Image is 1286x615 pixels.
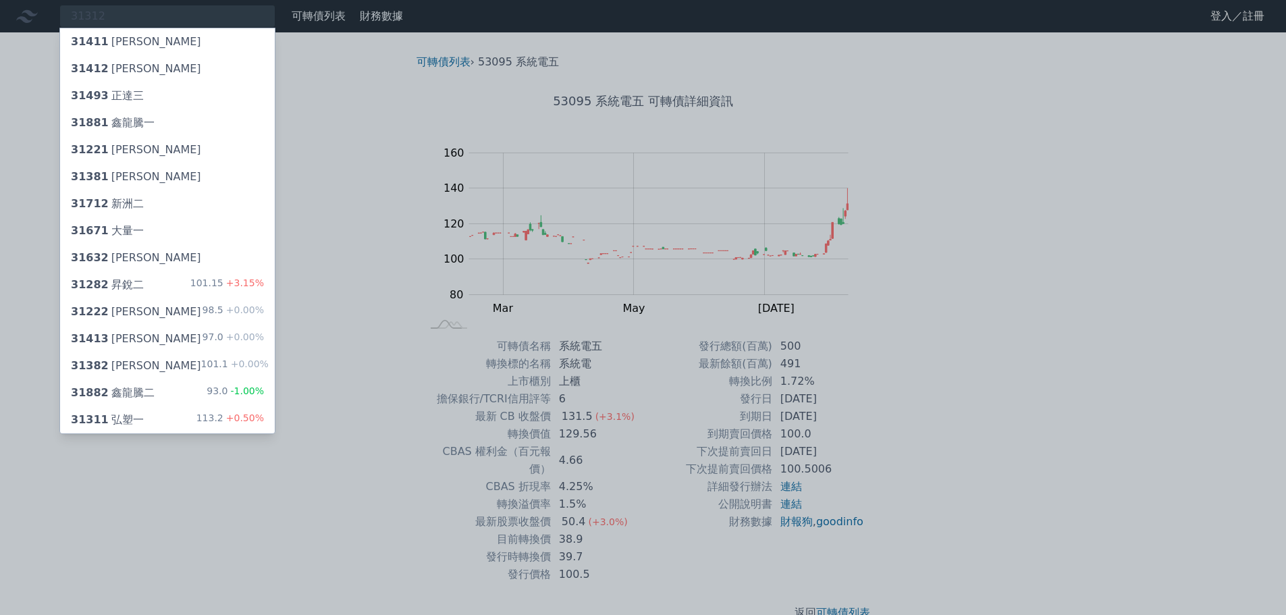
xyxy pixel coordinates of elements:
[201,358,269,374] div: 101.1
[228,358,269,369] span: +0.00%
[60,298,275,325] a: 31222[PERSON_NAME] 98.5+0.00%
[190,277,264,293] div: 101.15
[223,304,264,315] span: +0.00%
[71,35,109,48] span: 31411
[60,325,275,352] a: 31413[PERSON_NAME] 97.0+0.00%
[71,332,109,345] span: 31413
[71,224,109,237] span: 31671
[60,244,275,271] a: 31632[PERSON_NAME]
[71,358,201,374] div: [PERSON_NAME]
[203,304,264,320] div: 98.5
[71,250,201,266] div: [PERSON_NAME]
[60,136,275,163] a: 31221[PERSON_NAME]
[60,217,275,244] a: 31671大量一
[71,61,201,77] div: [PERSON_NAME]
[71,386,109,399] span: 31882
[223,412,264,423] span: +0.50%
[60,109,275,136] a: 31881鑫龍騰一
[71,223,144,239] div: 大量一
[227,385,264,396] span: -1.00%
[203,331,264,347] div: 97.0
[207,385,264,401] div: 93.0
[71,412,144,428] div: 弘塑一
[71,251,109,264] span: 31632
[71,170,109,183] span: 31381
[71,359,109,372] span: 31382
[223,331,264,342] span: +0.00%
[71,62,109,75] span: 31412
[71,278,109,291] span: 31282
[71,88,144,104] div: 正達三
[71,331,201,347] div: [PERSON_NAME]
[60,82,275,109] a: 31493正達三
[196,412,264,428] div: 113.2
[71,115,155,131] div: 鑫龍騰一
[60,406,275,433] a: 31311弘塑一 113.2+0.50%
[71,413,109,426] span: 31311
[71,305,109,318] span: 31222
[60,163,275,190] a: 31381[PERSON_NAME]
[60,55,275,82] a: 31412[PERSON_NAME]
[71,143,109,156] span: 31221
[60,352,275,379] a: 31382[PERSON_NAME] 101.1+0.00%
[71,142,201,158] div: [PERSON_NAME]
[71,34,201,50] div: [PERSON_NAME]
[71,304,201,320] div: [PERSON_NAME]
[71,116,109,129] span: 31881
[71,197,109,210] span: 31712
[223,277,264,288] span: +3.15%
[71,196,144,212] div: 新洲二
[60,271,275,298] a: 31282昇銳二 101.15+3.15%
[60,28,275,55] a: 31411[PERSON_NAME]
[71,169,201,185] div: [PERSON_NAME]
[60,190,275,217] a: 31712新洲二
[60,379,275,406] a: 31882鑫龍騰二 93.0-1.00%
[71,385,155,401] div: 鑫龍騰二
[71,277,144,293] div: 昇銳二
[71,89,109,102] span: 31493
